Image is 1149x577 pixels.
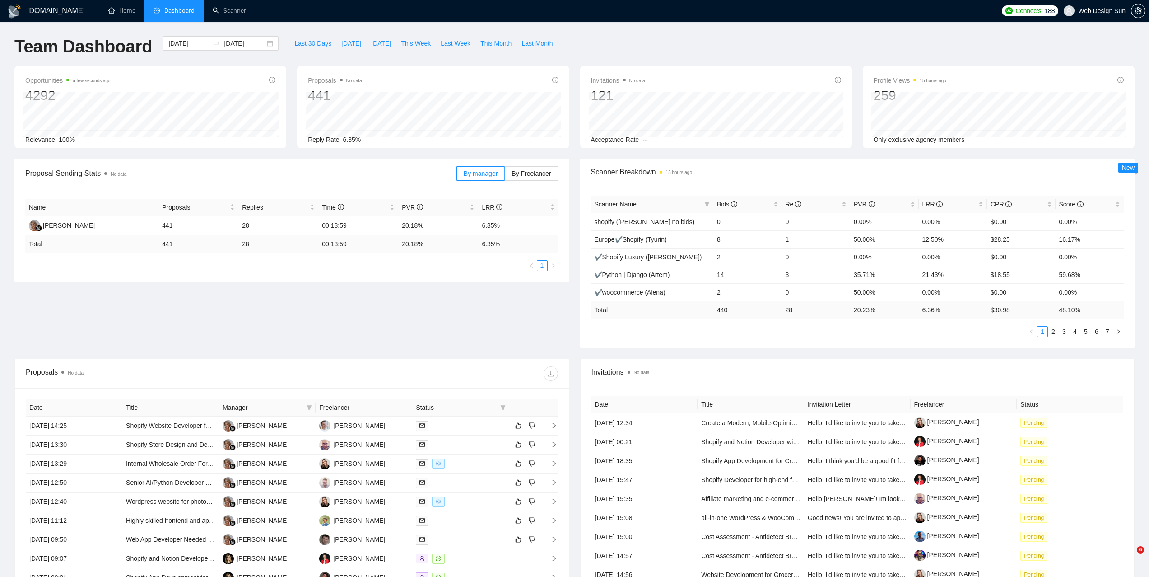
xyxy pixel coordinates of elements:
[914,551,979,558] a: [PERSON_NAME]
[168,38,209,48] input: Start date
[398,235,478,253] td: 20.18 %
[333,421,385,431] div: [PERSON_NAME]
[1092,327,1102,337] a: 6
[1066,8,1072,14] span: user
[874,136,965,143] span: Only exclusive agency members
[919,248,987,266] td: 0.00%
[526,439,537,450] button: dislike
[223,441,288,448] a: MC[PERSON_NAME]
[126,479,414,486] a: Senior AI/Python Developer with strong Prompt Engineering skills & OpenAI Computer Use & MCP tool
[526,477,537,488] button: dislike
[237,516,288,525] div: [PERSON_NAME]
[73,78,110,83] time: a few seconds ago
[515,479,521,486] span: like
[482,204,502,211] span: LRR
[338,204,344,210] span: info-circle
[223,422,288,429] a: MC[PERSON_NAME]
[701,457,889,464] a: Shopify App Development for Cryptocurrency Payments Integration
[346,78,362,83] span: No data
[515,536,521,543] span: like
[1059,201,1084,208] span: Score
[548,260,558,271] button: right
[526,496,537,507] button: dislike
[318,235,398,253] td: 00:13:59
[238,216,318,235] td: 28
[223,460,288,467] a: MC[PERSON_NAME]
[223,497,288,505] a: MC[PERSON_NAME]
[223,535,288,543] a: MC[PERSON_NAME]
[1020,438,1051,445] a: Pending
[229,444,236,450] img: gigradar-bm.png
[308,87,362,104] div: 441
[795,201,801,207] span: info-circle
[537,260,548,271] li: 1
[914,437,979,445] a: [PERSON_NAME]
[1116,329,1121,334] span: right
[436,36,475,51] button: Last Week
[229,425,236,432] img: gigradar-bm.png
[1020,437,1047,447] span: Pending
[319,439,330,450] img: SS
[1081,327,1091,337] a: 5
[25,168,456,179] span: Proposal Sending Stats
[717,201,737,208] span: Bids
[213,40,220,47] span: swap-right
[835,77,841,83] span: info-circle
[987,248,1056,266] td: $0.00
[498,401,507,414] span: filter
[914,531,926,542] img: c1CxOCf6vZvSP0ktM1r7QROThaUbbPGslvWDZnkdvWJu9rpzouoh_ZOgKwTxbf5dKq
[319,460,385,467] a: AL[PERSON_NAME]
[591,75,645,86] span: Invitations
[782,213,851,230] td: 0
[417,204,423,210] span: info-circle
[713,248,782,266] td: 2
[464,170,498,177] span: By manager
[1056,248,1124,266] td: 0.00%
[419,461,425,466] span: mail
[914,512,926,523] img: c1lA9BsF5ekLmkb4qkoMBbm_RNtTuon5aV-MajedG1uHbc9xb_758DYF03Xihb5AW5
[237,421,288,431] div: [PERSON_NAME]
[526,260,537,271] li: Previous Page
[229,482,236,488] img: gigradar-bm.png
[238,235,318,253] td: 28
[333,478,385,488] div: [PERSON_NAME]
[1020,456,1047,466] span: Pending
[701,419,935,427] a: Create a Modern, Mobile-Optimized Booking Website (WordPress + Elementor Pro)
[1020,552,1051,559] a: Pending
[782,230,851,248] td: 1
[223,516,288,524] a: MC[PERSON_NAME]
[336,36,366,51] button: [DATE]
[987,213,1056,230] td: $0.00
[126,517,242,524] a: Highly skilled frontend and app developer
[1080,326,1091,337] li: 5
[237,497,288,507] div: [PERSON_NAME]
[713,266,782,283] td: 14
[1056,213,1124,230] td: 0.00%
[213,40,220,47] span: to
[713,213,782,230] td: 0
[869,201,875,207] span: info-circle
[515,441,521,448] span: like
[223,478,288,486] a: MC[PERSON_NAME]
[237,440,288,450] div: [PERSON_NAME]
[991,201,1012,208] span: CPR
[731,201,737,207] span: info-circle
[480,38,512,48] span: This Month
[701,514,872,521] a: all-in-one WordPress & WooCommerce product development
[319,534,330,545] img: PP
[701,438,846,446] a: Shopify and Notion Developer with AI Skills Needed
[333,554,385,563] div: [PERSON_NAME]
[59,136,75,143] span: 100%
[529,536,535,543] span: dislike
[526,534,537,545] button: dislike
[701,476,826,483] a: Shopify Developer for high-end fashion store
[1015,6,1042,16] span: Connects:
[595,201,637,208] span: Scanner Name
[529,263,534,268] span: left
[158,216,238,235] td: 441
[1131,4,1145,18] button: setting
[850,213,919,230] td: 0.00%
[398,216,478,235] td: 20.18%
[1037,326,1048,337] li: 1
[308,136,339,143] span: Reply Rate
